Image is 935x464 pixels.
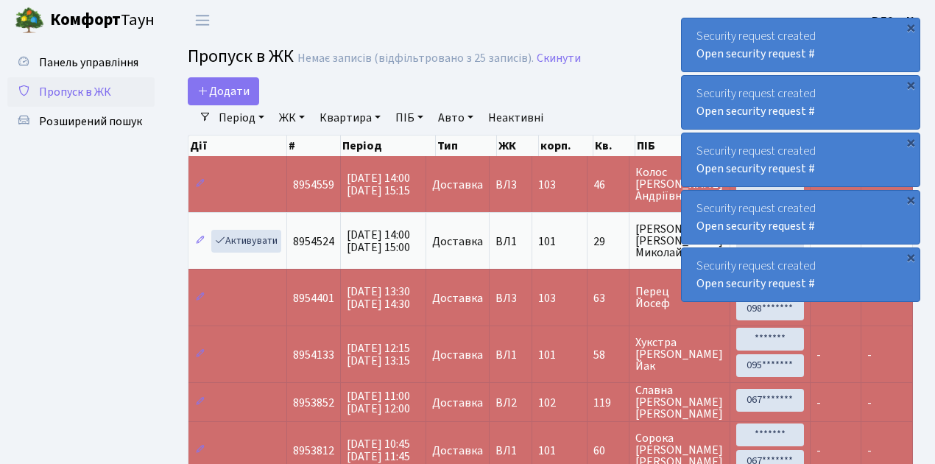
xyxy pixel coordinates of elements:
[495,349,525,361] span: ВЛ1
[389,105,429,130] a: ПІБ
[538,395,556,411] span: 102
[696,218,815,234] a: Open security request #
[347,227,410,256] span: [DATE] 14:00 [DATE] 15:00
[188,77,259,105] a: Додати
[273,105,311,130] a: ЖК
[635,384,724,420] span: Славна [PERSON_NAME] [PERSON_NAME]
[293,347,334,363] span: 8954133
[213,105,270,130] a: Період
[903,135,918,150] div: ×
[432,236,483,247] span: Доставка
[682,76,920,129] div: Security request created
[682,248,920,301] div: Security request created
[432,445,483,457] span: Доставка
[593,136,635,156] th: Кв.
[593,349,623,361] span: 58
[39,113,142,130] span: Розширений пошук
[903,192,918,207] div: ×
[539,136,593,156] th: корп.
[635,136,737,156] th: ПІБ
[495,292,525,304] span: ВЛ3
[872,13,917,29] b: ВЛ2 -. К.
[538,290,556,306] span: 103
[436,136,497,156] th: Тип
[816,395,821,411] span: -
[696,46,815,62] a: Open security request #
[347,284,410,312] span: [DATE] 13:30 [DATE] 14:30
[50,8,121,32] b: Комфорт
[184,8,221,32] button: Переключити навігацію
[50,8,155,33] span: Таун
[593,236,623,247] span: 29
[432,292,483,304] span: Доставка
[495,397,525,409] span: ВЛ2
[538,233,556,250] span: 101
[635,337,724,372] span: Хукстра [PERSON_NAME] Йак
[293,443,334,459] span: 8953812
[593,445,623,457] span: 60
[696,103,815,119] a: Open security request #
[211,230,281,253] a: Активувати
[593,397,623,409] span: 119
[15,6,44,35] img: logo.png
[495,445,525,457] span: ВЛ1
[293,395,334,411] span: 8953852
[197,83,250,99] span: Додати
[867,395,872,411] span: -
[682,191,920,244] div: Security request created
[538,347,556,363] span: 101
[297,52,534,66] div: Немає записів (відфільтровано з 25 записів).
[696,161,815,177] a: Open security request #
[682,133,920,186] div: Security request created
[432,397,483,409] span: Доставка
[816,443,821,459] span: -
[293,177,334,193] span: 8954559
[39,55,138,71] span: Панель управління
[7,77,155,107] a: Пропуск в ЖК
[537,52,581,66] a: Скинути
[495,179,525,191] span: ВЛ3
[867,347,872,363] span: -
[482,105,549,130] a: Неактивні
[635,166,724,202] span: Колос [PERSON_NAME] Андріївна
[495,236,525,247] span: ВЛ1
[816,347,821,363] span: -
[314,105,387,130] a: Квартира
[293,233,334,250] span: 8954524
[538,443,556,459] span: 101
[872,12,917,29] a: ВЛ2 -. К.
[682,18,920,71] div: Security request created
[538,177,556,193] span: 103
[188,43,294,69] span: Пропуск в ЖК
[347,340,410,369] span: [DATE] 12:15 [DATE] 13:15
[635,286,724,309] span: Перец Йосеф
[635,223,724,259] span: [PERSON_NAME] [PERSON_NAME] Миколайович
[903,20,918,35] div: ×
[7,107,155,136] a: Розширений пошук
[39,84,111,100] span: Пропуск в ЖК
[188,136,287,156] th: Дії
[287,136,341,156] th: #
[341,136,436,156] th: Період
[432,349,483,361] span: Доставка
[867,443,872,459] span: -
[903,250,918,264] div: ×
[593,292,623,304] span: 63
[432,179,483,191] span: Доставка
[347,170,410,199] span: [DATE] 14:00 [DATE] 15:15
[293,290,334,306] span: 8954401
[497,136,539,156] th: ЖК
[593,179,623,191] span: 46
[903,77,918,92] div: ×
[347,388,410,417] span: [DATE] 11:00 [DATE] 12:00
[7,48,155,77] a: Панель управління
[696,275,815,292] a: Open security request #
[432,105,479,130] a: Авто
